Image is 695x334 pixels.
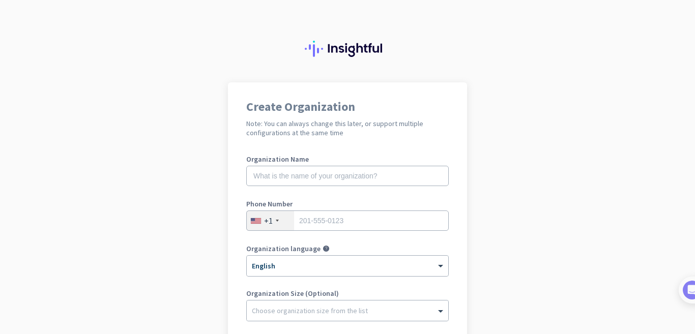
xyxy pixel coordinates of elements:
[246,119,449,137] h2: Note: You can always change this later, or support multiple configurations at the same time
[305,41,390,57] img: Insightful
[246,245,321,252] label: Organization language
[264,216,273,226] div: +1
[246,210,449,231] input: 201-555-0123
[246,101,449,113] h1: Create Organization
[246,166,449,186] input: What is the name of your organization?
[323,245,330,252] i: help
[246,290,449,297] label: Organization Size (Optional)
[246,200,449,207] label: Phone Number
[246,156,449,163] label: Organization Name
